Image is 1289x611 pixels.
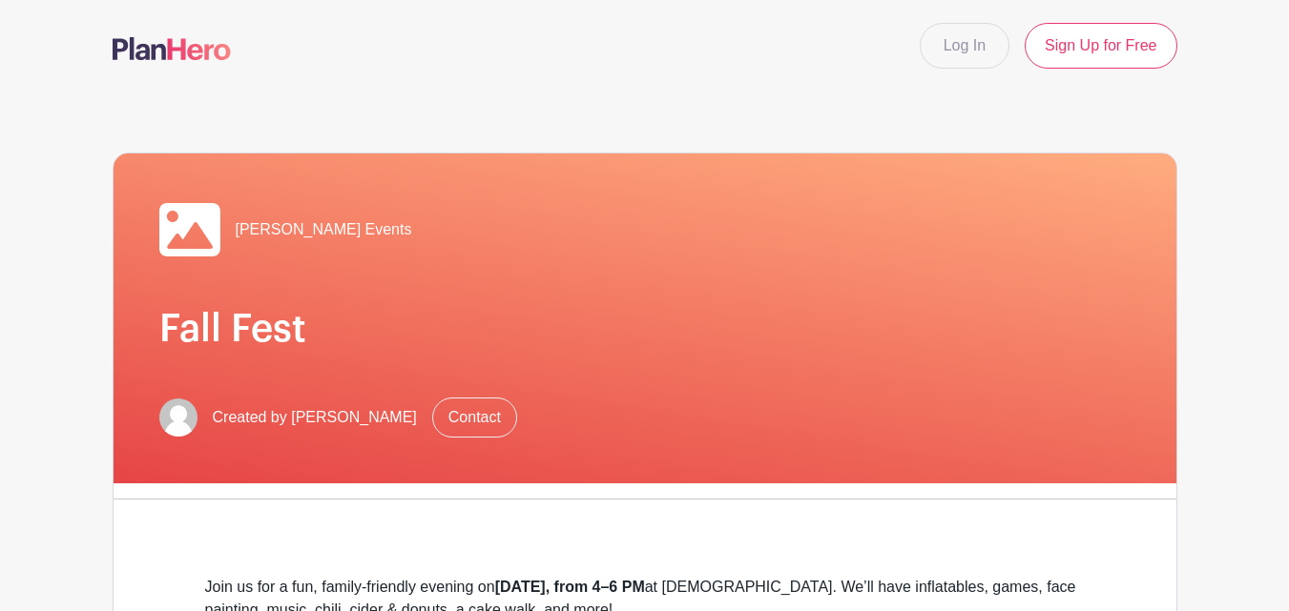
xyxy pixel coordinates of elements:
strong: [DATE], from 4–6 PM [495,579,645,595]
img: default-ce2991bfa6775e67f084385cd625a349d9dcbb7a52a09fb2fda1e96e2d18dcdb.png [159,398,198,437]
a: Sign Up for Free [1025,23,1176,69]
img: logo-507f7623f17ff9eddc593b1ce0a138ce2505c220e1c5a4e2b4648c50719b7d32.svg [113,37,231,60]
h1: Fall Fest [159,306,1131,352]
span: Created by [PERSON_NAME] [213,406,417,429]
a: Contact [432,397,517,438]
span: [PERSON_NAME] Events [236,218,412,241]
a: Log In [920,23,1009,69]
